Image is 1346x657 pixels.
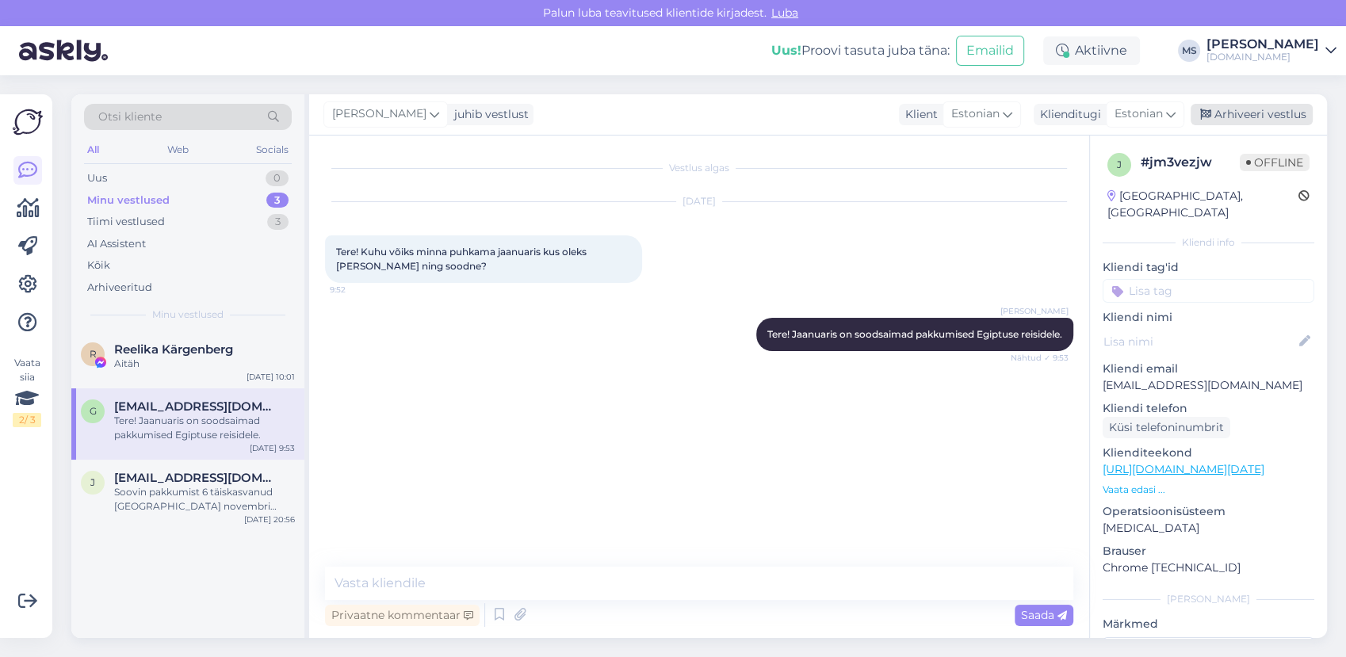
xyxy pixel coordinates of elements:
[1103,520,1314,537] p: [MEDICAL_DATA]
[1191,104,1313,125] div: Arhiveeri vestlus
[1103,361,1314,377] p: Kliendi email
[325,605,480,626] div: Privaatne kommentaar
[325,194,1073,208] div: [DATE]
[114,342,233,357] span: Reelika Kärgenberg
[87,280,152,296] div: Arhiveeritud
[1103,503,1314,520] p: Operatsioonisüsteem
[1103,377,1314,394] p: [EMAIL_ADDRESS][DOMAIN_NAME]
[114,357,295,371] div: Aitäh
[13,356,41,427] div: Vaata siia
[951,105,1000,123] span: Estonian
[1103,333,1296,350] input: Lisa nimi
[164,139,192,160] div: Web
[244,514,295,525] div: [DATE] 20:56
[1103,616,1314,632] p: Märkmed
[87,170,107,186] div: Uus
[325,161,1073,175] div: Vestlus algas
[771,41,950,60] div: Proovi tasuta juba täna:
[1103,543,1314,560] p: Brauser
[336,246,589,272] span: Tere! Kuhu võiks minna puhkama jaanuaris kus oleks [PERSON_NAME] ning soodne?
[87,214,165,230] div: Tiimi vestlused
[1103,309,1314,326] p: Kliendi nimi
[1103,462,1264,476] a: [URL][DOMAIN_NAME][DATE]
[267,214,289,230] div: 3
[956,36,1024,66] button: Emailid
[13,413,41,427] div: 2 / 3
[250,442,295,454] div: [DATE] 9:53
[1021,608,1067,622] span: Saada
[1103,483,1314,497] p: Vaata edasi ...
[1206,38,1336,63] a: [PERSON_NAME][DOMAIN_NAME]
[1107,188,1298,221] div: [GEOGRAPHIC_DATA], [GEOGRAPHIC_DATA]
[90,476,95,488] span: j
[1117,159,1122,170] span: j
[1103,279,1314,303] input: Lisa tag
[266,193,289,208] div: 3
[152,307,224,322] span: Minu vestlused
[1103,560,1314,576] p: Chrome [TECHNICAL_ID]
[114,485,295,514] div: Soovin pakkumist 6 täiskasvanud [GEOGRAPHIC_DATA] novembri [PERSON_NAME]-detsembri algus. 5* kõik...
[1034,106,1101,123] div: Klienditugi
[1206,38,1319,51] div: [PERSON_NAME]
[1103,235,1314,250] div: Kliendi info
[253,139,292,160] div: Socials
[266,170,289,186] div: 0
[1103,259,1314,276] p: Kliendi tag'id
[87,193,170,208] div: Minu vestlused
[332,105,426,123] span: [PERSON_NAME]
[1000,305,1069,317] span: [PERSON_NAME]
[1103,417,1230,438] div: Küsi telefoninumbrit
[90,348,97,360] span: R
[90,405,97,417] span: G
[330,284,389,296] span: 9:52
[1043,36,1140,65] div: Aktiivne
[1103,592,1314,606] div: [PERSON_NAME]
[899,106,938,123] div: Klient
[13,107,43,137] img: Askly Logo
[1240,154,1310,171] span: Offline
[1141,153,1240,172] div: # jm3vezjw
[98,109,162,125] span: Otsi kliente
[767,6,803,20] span: Luba
[1206,51,1319,63] div: [DOMAIN_NAME]
[87,258,110,273] div: Kõik
[1178,40,1200,62] div: MS
[87,236,146,252] div: AI Assistent
[114,399,279,414] span: Greetavalk@gmail.com
[84,139,102,160] div: All
[1009,352,1069,364] span: Nähtud ✓ 9:53
[1103,400,1314,417] p: Kliendi telefon
[448,106,529,123] div: juhib vestlust
[767,328,1062,340] span: Tere! Jaanuaris on soodsaimad pakkumised Egiptuse reisidele.
[247,371,295,383] div: [DATE] 10:01
[771,43,801,58] b: Uus!
[114,471,279,485] span: jaano.magi@gmail.com
[1115,105,1163,123] span: Estonian
[114,414,295,442] div: Tere! Jaanuaris on soodsaimad pakkumised Egiptuse reisidele.
[1103,445,1314,461] p: Klienditeekond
